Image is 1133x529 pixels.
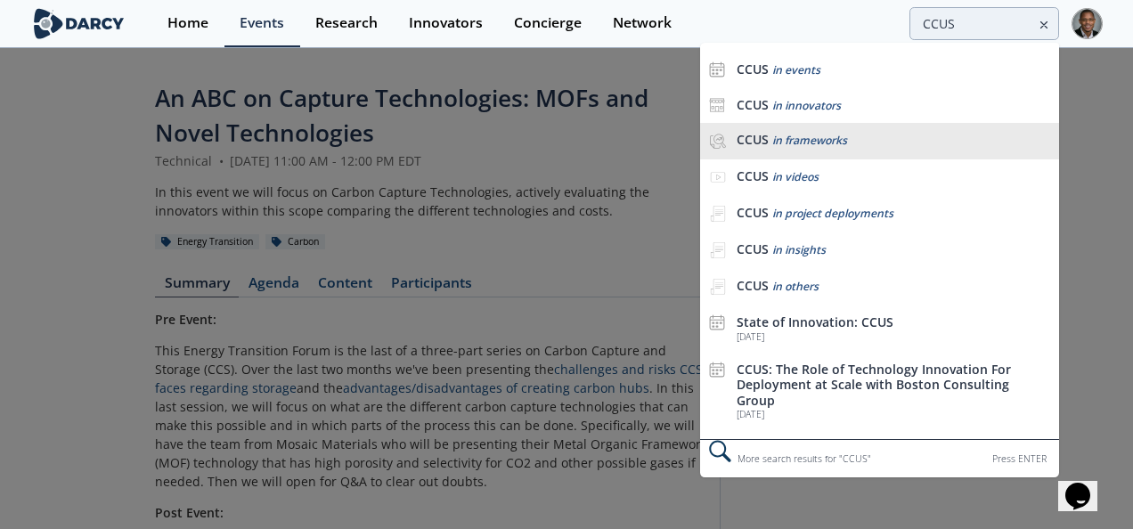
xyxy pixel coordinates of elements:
span: in frameworks [772,133,847,148]
b: CCUS [737,204,769,221]
b: CCUS [737,131,769,148]
img: Profile [1072,8,1103,39]
div: State of Innovation: CCUS [737,314,1050,330]
img: icon [709,61,725,77]
img: logo-wide.svg [30,8,127,39]
span: in project deployments [772,206,893,221]
input: Advanced Search [909,7,1059,40]
b: CCUS [737,277,769,294]
div: Concierge [514,16,582,30]
b: CCUS [737,61,769,77]
span: in innovators [772,98,841,113]
div: Events [240,16,284,30]
div: [DATE] [737,408,1050,420]
div: Research [315,16,378,30]
div: Network [613,16,672,30]
span: in events [772,62,820,77]
div: CCUS: The Role of Technology Innovation For Deployment at Scale with Boston Consulting Group [737,362,1050,409]
b: CCUS [737,167,769,184]
b: CCUS [737,96,769,113]
iframe: chat widget [1058,458,1115,511]
div: Press ENTER [992,450,1047,468]
img: icon [709,314,725,330]
span: in others [772,279,819,294]
b: CCUS [737,240,769,257]
div: Home [167,16,208,30]
div: [DATE] [737,330,1050,343]
span: in videos [772,169,819,184]
span: in insights [772,242,826,257]
img: icon [709,97,725,113]
div: More search results for " CCUS " [700,439,1059,477]
div: Innovators [409,16,483,30]
img: icon [709,362,725,378]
